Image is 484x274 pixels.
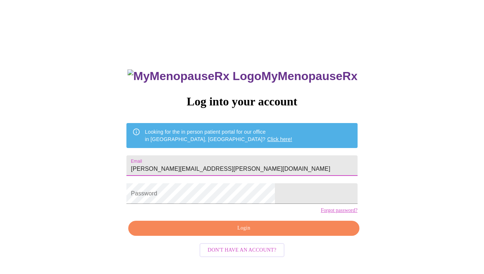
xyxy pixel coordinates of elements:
div: Looking for the in person patient portal for our office in [GEOGRAPHIC_DATA], [GEOGRAPHIC_DATA]? [145,125,292,146]
span: Login [137,224,351,233]
button: Don't have an account? [200,243,284,257]
button: Login [128,221,359,236]
a: Click here! [267,136,292,142]
h3: MyMenopauseRx [128,69,358,83]
span: Don't have an account? [208,246,276,255]
a: Don't have an account? [198,246,286,253]
h3: Log into your account [126,95,357,108]
img: MyMenopauseRx Logo [128,69,261,83]
a: Forgot password? [321,208,358,213]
